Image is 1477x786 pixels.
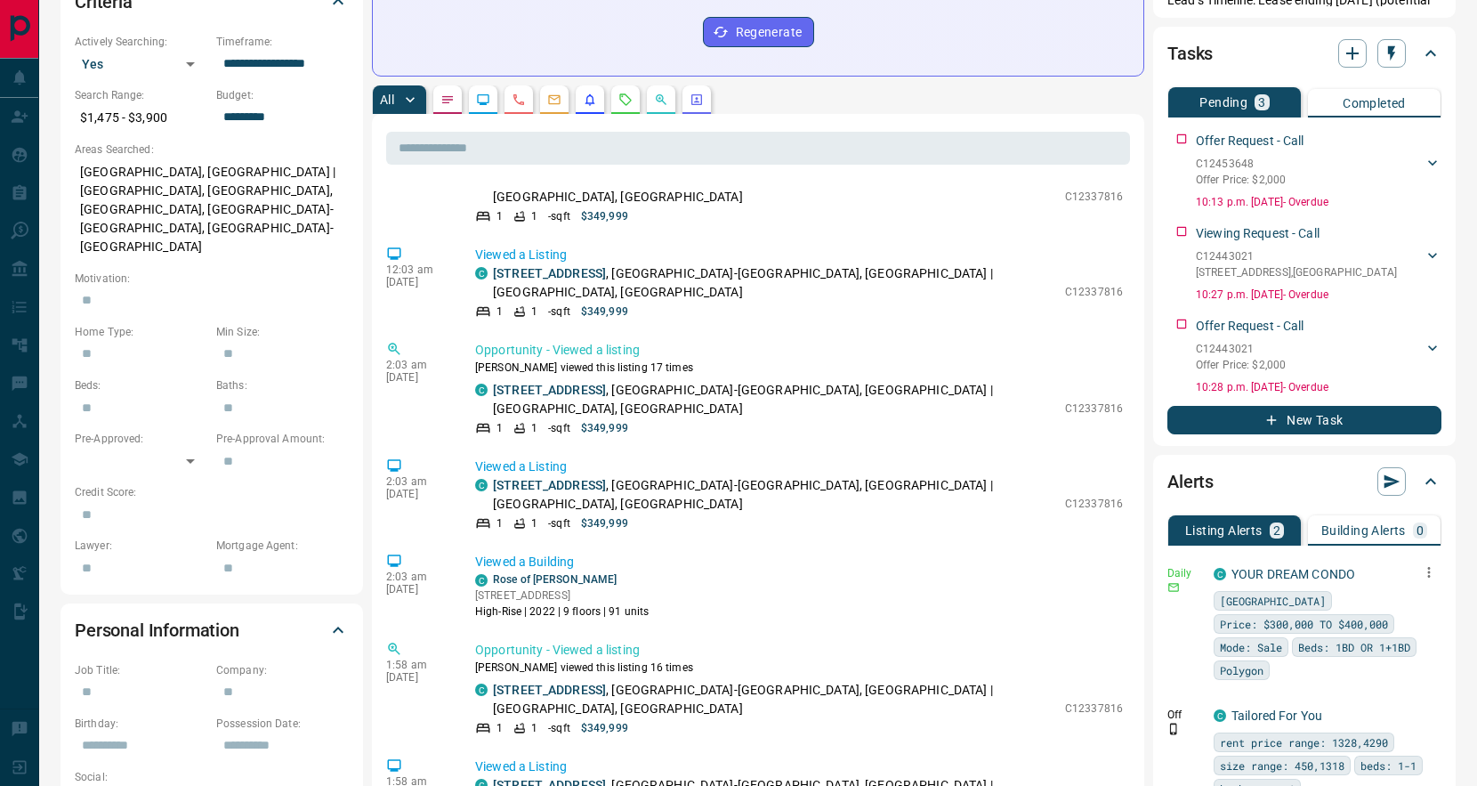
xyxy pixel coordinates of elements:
[75,377,207,393] p: Beds:
[1196,172,1286,188] p: Offer Price: $2,000
[475,574,488,587] div: condos.ca
[1196,245,1441,284] div: C12443021[STREET_ADDRESS],[GEOGRAPHIC_DATA]
[386,571,448,583] p: 2:03 am
[1196,341,1286,357] p: C12443021
[581,515,628,531] p: $349,999
[690,93,704,107] svg: Agent Actions
[548,208,570,224] p: - sqft
[386,488,448,500] p: [DATE]
[440,93,455,107] svg: Notes
[1196,152,1441,191] div: C12453648Offer Price: $2,000
[475,458,1123,476] p: Viewed a Listing
[493,478,606,492] a: [STREET_ADDRESS]
[1196,379,1441,395] p: 10:28 p.m. [DATE] - Overdue
[1065,189,1123,205] p: C12337816
[1167,707,1203,723] p: Off
[1196,264,1397,280] p: [STREET_ADDRESS] , [GEOGRAPHIC_DATA]
[1167,565,1203,581] p: Daily
[216,324,349,340] p: Min Size:
[1196,357,1286,373] p: Offer Price: $2,000
[475,341,1123,360] p: Opportunity - Viewed a listing
[496,720,503,736] p: 1
[1065,401,1123,417] p: C12337816
[496,515,503,531] p: 1
[493,383,606,397] a: [STREET_ADDRESS]
[75,716,207,732] p: Birthday:
[386,276,448,288] p: [DATE]
[386,475,448,488] p: 2:03 am
[475,479,488,491] div: condos.ca
[654,93,668,107] svg: Opportunities
[548,420,570,436] p: - sqft
[1167,460,1441,503] div: Alerts
[548,515,570,531] p: - sqft
[703,17,814,47] button: Regenerate
[493,476,1056,514] p: , [GEOGRAPHIC_DATA]-[GEOGRAPHIC_DATA], [GEOGRAPHIC_DATA] | [GEOGRAPHIC_DATA], [GEOGRAPHIC_DATA]
[1321,524,1406,537] p: Building Alerts
[493,381,1056,418] p: , [GEOGRAPHIC_DATA]-[GEOGRAPHIC_DATA], [GEOGRAPHIC_DATA] | [GEOGRAPHIC_DATA], [GEOGRAPHIC_DATA]
[75,484,349,500] p: Credit Score:
[475,684,488,696] div: condos.ca
[475,758,1123,776] p: Viewed a Listing
[512,93,526,107] svg: Calls
[1167,467,1214,496] h2: Alerts
[531,304,537,320] p: 1
[475,553,1123,571] p: Viewed a Building
[581,304,628,320] p: $349,999
[216,662,349,678] p: Company:
[1196,248,1397,264] p: C12443021
[380,93,394,106] p: All
[1273,524,1280,537] p: 2
[475,641,1123,660] p: Opportunity - Viewed a listing
[75,609,349,652] div: Personal Information
[493,264,1056,302] p: , [GEOGRAPHIC_DATA]-[GEOGRAPHIC_DATA], [GEOGRAPHIC_DATA] | [GEOGRAPHIC_DATA], [GEOGRAPHIC_DATA]
[75,87,207,103] p: Search Range:
[1196,287,1441,303] p: 10:27 p.m. [DATE] - Overdue
[386,659,448,671] p: 1:58 am
[1343,97,1406,109] p: Completed
[386,583,448,596] p: [DATE]
[547,93,561,107] svg: Emails
[1214,568,1226,580] div: condos.ca
[493,169,1056,207] p: , [GEOGRAPHIC_DATA]-[GEOGRAPHIC_DATA], [GEOGRAPHIC_DATA] | [GEOGRAPHIC_DATA], [GEOGRAPHIC_DATA]
[475,360,1123,376] p: [PERSON_NAME] viewed this listing 17 times
[1360,757,1416,774] span: beds: 1-1
[475,660,1123,676] p: [PERSON_NAME] viewed this listing 16 times
[531,208,537,224] p: 1
[216,538,349,554] p: Mortgage Agent:
[496,420,503,436] p: 1
[1196,156,1286,172] p: C12453648
[75,616,239,644] h2: Personal Information
[75,142,349,158] p: Areas Searched:
[475,384,488,396] div: condos.ca
[1231,709,1322,723] a: Tailored For You
[493,683,606,697] a: [STREET_ADDRESS]
[493,266,606,280] a: [STREET_ADDRESS]
[75,431,207,447] p: Pre-Approved:
[496,208,503,224] p: 1
[1416,524,1424,537] p: 0
[548,304,570,320] p: - sqft
[1231,567,1355,581] a: YOUR DREAM CONDO
[1167,723,1180,735] svg: Push Notification Only
[1298,638,1410,656] span: Beds: 1BD OR 1+1BD
[75,271,349,287] p: Motivation:
[1065,701,1123,717] p: C12337816
[1220,638,1282,656] span: Mode: Sale
[618,93,633,107] svg: Requests
[386,263,448,276] p: 12:03 am
[1220,661,1263,679] span: Polygon
[1220,592,1326,610] span: [GEOGRAPHIC_DATA]
[1065,284,1123,300] p: C12337816
[75,662,207,678] p: Job Title:
[583,93,597,107] svg: Listing Alerts
[216,431,349,447] p: Pre-Approval Amount:
[386,371,448,384] p: [DATE]
[1220,757,1344,774] span: size range: 450,1318
[1196,194,1441,210] p: 10:13 p.m. [DATE] - Overdue
[75,158,349,262] p: [GEOGRAPHIC_DATA], [GEOGRAPHIC_DATA] | [GEOGRAPHIC_DATA], [GEOGRAPHIC_DATA], [GEOGRAPHIC_DATA], [...
[1167,581,1180,594] svg: Email
[475,604,649,620] p: High-Rise | 2022 | 9 floors | 91 units
[216,34,349,50] p: Timeframe:
[1196,337,1441,377] div: C12443021Offer Price: $2,000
